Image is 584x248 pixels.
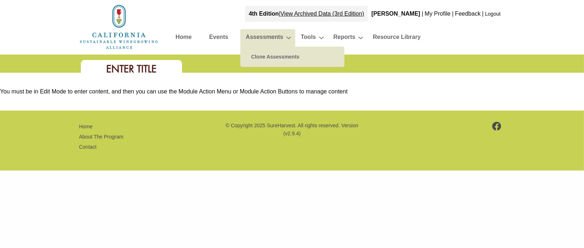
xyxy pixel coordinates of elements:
a: Home [79,124,92,129]
a: About The Program [79,134,123,140]
b: [PERSON_NAME] [371,11,420,17]
a: My Profile [425,11,450,17]
a: Feedback [455,11,481,17]
a: Home [79,23,159,29]
a: Reports [334,32,355,45]
a: Tools [301,32,316,45]
div: | [481,6,484,22]
a: View Archived Data (3rd Edition) [280,11,364,17]
a: Contact [79,144,96,150]
img: logo_cswa2x.png [79,4,159,50]
a: Logout [485,11,501,17]
div: | [451,6,454,22]
div: | [421,6,424,22]
a: Clone Assessments [248,50,337,63]
a: Events [209,32,228,45]
strong: 4th Edition [249,11,279,17]
a: Resource Library [373,32,421,45]
img: footer-facebook.png [492,122,501,131]
div: | [245,6,368,22]
p: © Copyright 2025 SureHarvest. All rights reserved. Version (v2.9.4) [225,121,359,138]
a: Home [175,32,192,45]
a: Assessments [246,32,283,45]
span: Enter Title [106,63,157,75]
